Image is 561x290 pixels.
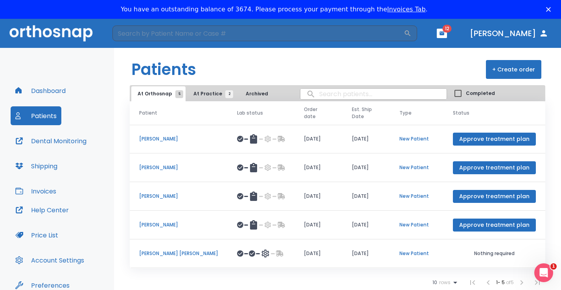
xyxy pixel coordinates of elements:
[294,182,342,211] td: [DATE]
[131,86,278,101] div: tabs
[139,164,218,171] p: [PERSON_NAME]
[443,25,452,33] span: 12
[399,109,412,117] span: Type
[399,250,434,257] p: New Patient
[294,239,342,268] td: [DATE]
[342,182,390,211] td: [DATE]
[453,250,536,257] p: Nothing required
[534,263,553,282] iframe: Intercom live chat
[294,153,342,182] td: [DATE]
[304,106,327,120] span: Order date
[467,26,552,40] button: [PERSON_NAME]
[11,226,63,244] button: Price List
[453,161,536,174] button: Approve treatment plan
[139,109,157,117] span: Patient
[112,26,404,41] input: Search by Patient Name or Case #
[139,135,218,142] p: [PERSON_NAME]
[342,125,390,153] td: [DATE]
[294,211,342,239] td: [DATE]
[237,109,263,117] span: Lab status
[294,125,342,153] td: [DATE]
[387,5,426,13] a: Invoices Tab
[546,7,554,12] div: Close
[453,133,536,146] button: Approve treatment plan
[139,250,218,257] p: [PERSON_NAME] [PERSON_NAME]
[138,90,179,97] span: At Orthosnap
[352,106,375,120] span: Est. Ship Date
[11,106,61,125] button: Patients
[68,282,75,289] div: Tooltip anchor
[399,164,434,171] p: New Patient
[11,157,62,175] button: Shipping
[437,280,451,285] span: rows
[225,90,233,98] span: 2
[11,131,91,150] button: Dental Monitoring
[550,263,557,270] span: 1
[175,90,183,98] span: 5
[399,221,434,228] p: New Patient
[11,81,70,100] button: Dashboard
[237,86,276,101] button: Archived
[342,211,390,239] td: [DATE]
[139,221,218,228] p: [PERSON_NAME]
[11,201,74,219] button: Help Center
[453,190,536,203] button: Approve treatment plan
[496,279,506,286] span: 1 - 5
[139,193,218,200] p: [PERSON_NAME]
[486,60,541,79] button: + Create order
[506,279,514,286] span: of 5
[121,5,427,13] div: You have an outstanding balance of 3674. Please process your payment through the .
[131,58,196,81] h1: Patients
[453,219,536,232] button: Approve treatment plan
[342,153,390,182] td: [DATE]
[11,251,89,270] button: Account Settings
[193,90,229,97] span: At Practice
[466,90,495,97] span: Completed
[9,25,93,41] img: Orthosnap
[399,193,434,200] p: New Patient
[300,86,447,102] input: search
[11,182,61,201] button: Invoices
[399,135,434,142] p: New Patient
[453,109,469,117] span: Status
[432,280,437,285] span: 10
[342,239,390,268] td: [DATE]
